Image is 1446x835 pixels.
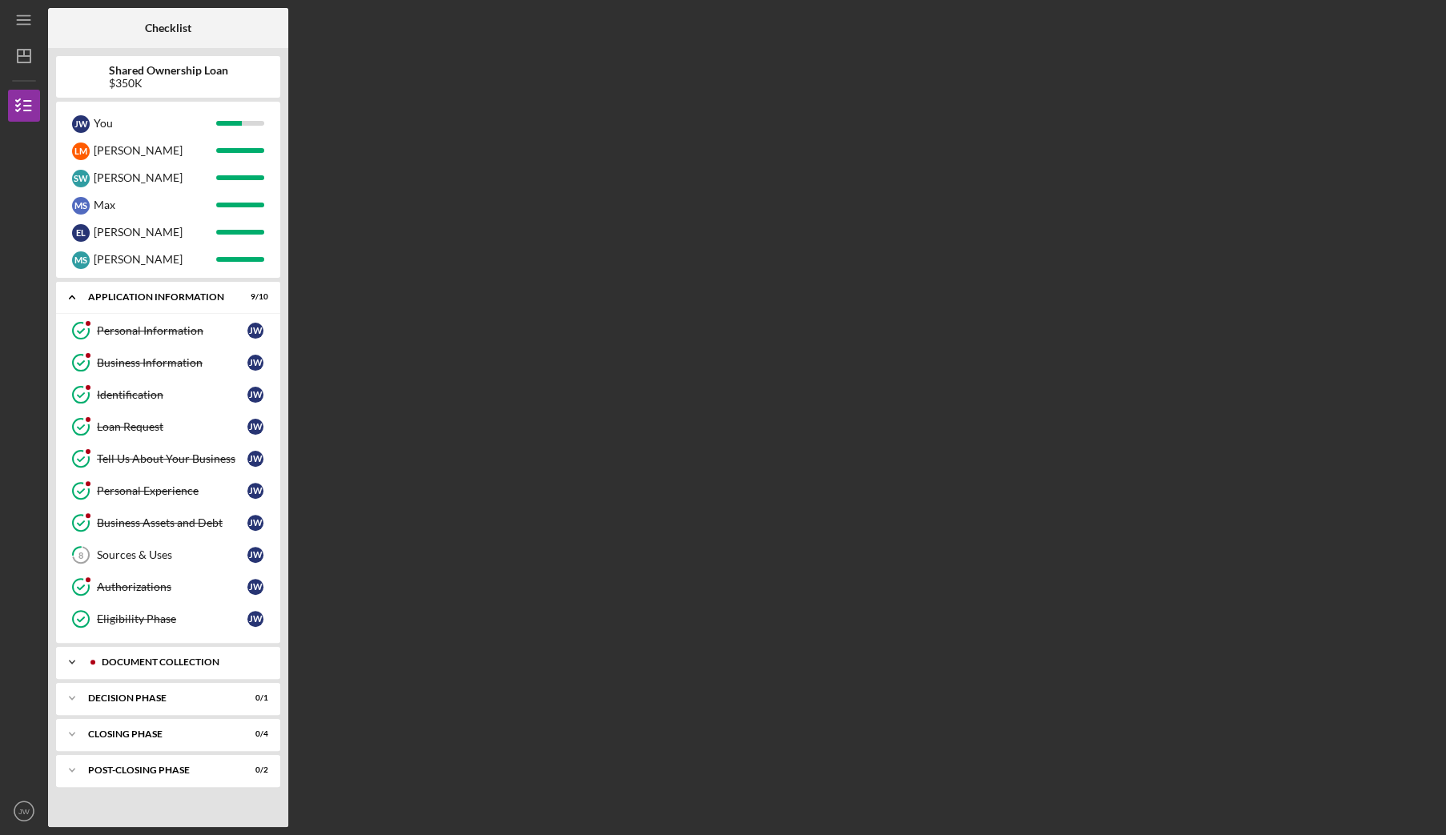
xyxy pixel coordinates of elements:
a: AuthorizationsJW [64,571,272,603]
a: Personal ExperienceJW [64,475,272,507]
div: Post-Closing Phase [88,765,228,775]
div: Business Assets and Debt [97,516,247,529]
div: J W [247,547,263,563]
a: IdentificationJW [64,379,272,411]
div: S W [72,170,90,187]
div: 0 / 1 [239,693,268,703]
a: Tell Us About Your BusinessJW [64,443,272,475]
div: You [94,110,216,137]
div: 0 / 2 [239,765,268,775]
tspan: 8 [78,550,83,560]
div: J W [247,419,263,435]
div: J W [247,451,263,467]
div: Sources & Uses [97,548,247,561]
div: Application Information [88,292,228,302]
div: J W [247,611,263,627]
div: M S [72,251,90,269]
div: J W [72,115,90,133]
a: Eligibility PhaseJW [64,603,272,635]
div: Identification [97,388,247,401]
div: [PERSON_NAME] [94,164,216,191]
a: Loan RequestJW [64,411,272,443]
div: [PERSON_NAME] [94,246,216,273]
div: Business Information [97,356,247,369]
div: J W [247,483,263,499]
div: [PERSON_NAME] [94,219,216,246]
div: Authorizations [97,580,247,593]
button: JW [8,795,40,827]
div: [PERSON_NAME] [94,137,216,164]
div: Document Collection [102,657,260,667]
b: Shared Ownership Loan [109,64,228,77]
div: J W [247,515,263,531]
div: J W [247,387,263,403]
div: Tell Us About Your Business [97,452,247,465]
div: J W [247,579,263,595]
div: J W [247,323,263,339]
div: 9 / 10 [239,292,268,302]
div: L M [72,143,90,160]
a: 8Sources & UsesJW [64,539,272,571]
div: 0 / 4 [239,729,268,739]
div: $350K [109,77,228,90]
a: Business InformationJW [64,347,272,379]
div: Decision Phase [88,693,228,703]
a: Personal InformationJW [64,315,272,347]
a: Business Assets and DebtJW [64,507,272,539]
div: Personal Information [97,324,247,337]
text: JW [18,807,30,816]
div: M S [72,197,90,215]
div: Closing Phase [88,729,228,739]
div: Personal Experience [97,484,247,497]
div: E L [72,224,90,242]
b: Checklist [145,22,191,34]
div: Loan Request [97,420,247,433]
div: J W [247,355,263,371]
div: Eligibility Phase [97,612,247,625]
div: Max [94,191,216,219]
